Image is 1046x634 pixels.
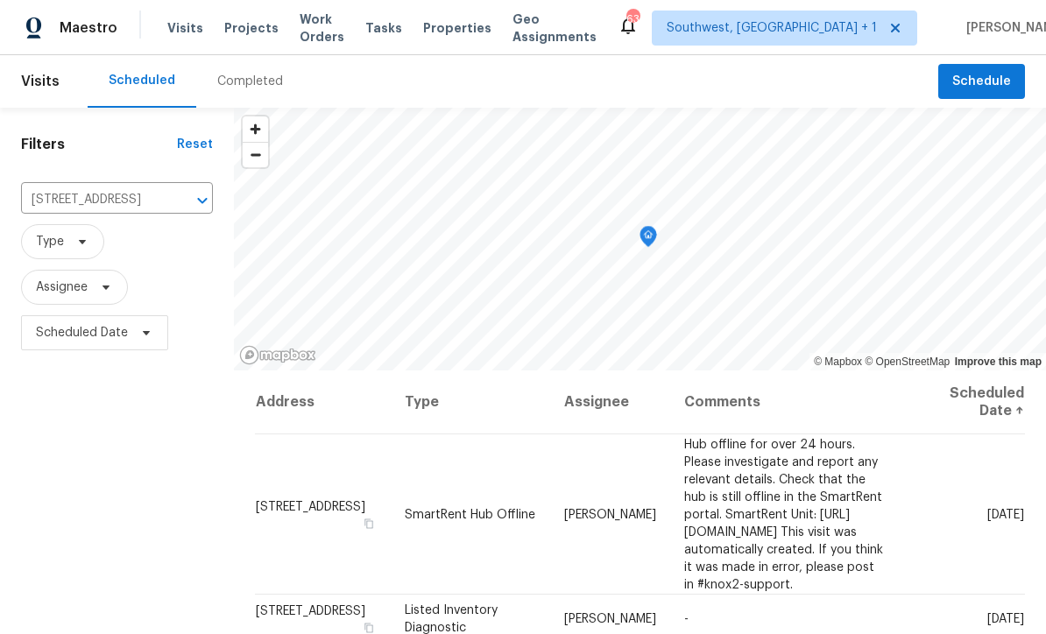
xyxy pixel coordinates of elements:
a: OpenStreetMap [865,356,950,368]
span: Geo Assignments [512,11,597,46]
div: Completed [217,73,283,90]
span: - [684,613,689,625]
h1: Filters [21,136,177,153]
span: [PERSON_NAME] [564,613,656,625]
span: Work Orders [300,11,344,46]
button: Copy Address [361,515,377,531]
span: [STREET_ADDRESS] [256,605,365,617]
span: Listed Inventory Diagnostic [405,604,498,634]
span: SmartRent Hub Offline [405,508,535,520]
span: Projects [224,19,279,37]
span: [PERSON_NAME] [564,508,656,520]
span: Maestro [60,19,117,37]
a: Improve this map [955,356,1042,368]
span: Assignee [36,278,88,296]
button: Zoom out [243,142,268,167]
button: Open [190,188,215,213]
span: Scheduled Date [36,324,128,342]
span: Properties [423,19,491,37]
a: Mapbox [814,356,862,368]
span: Zoom out [243,143,268,167]
span: Southwest, [GEOGRAPHIC_DATA] + 1 [667,19,877,37]
div: Reset [177,136,213,153]
span: Type [36,233,64,250]
span: Schedule [952,71,1011,93]
span: [DATE] [987,508,1024,520]
div: Map marker [640,226,657,253]
button: Schedule [938,64,1025,100]
th: Assignee [550,370,670,434]
span: Tasks [365,22,402,34]
th: Type [391,370,549,434]
a: Mapbox homepage [239,345,316,365]
span: [STREET_ADDRESS] [256,500,365,512]
th: Address [255,370,391,434]
button: Zoom in [243,116,268,142]
span: Hub offline for over 24 hours. Please investigate and report any relevant details. Check that the... [684,438,883,590]
th: Comments [670,370,901,434]
div: 63 [626,11,639,28]
span: Visits [167,19,203,37]
th: Scheduled Date ↑ [901,370,1025,434]
span: [DATE] [987,613,1024,625]
input: Search for an address... [21,187,164,214]
div: Scheduled [109,72,175,89]
span: Visits [21,62,60,101]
